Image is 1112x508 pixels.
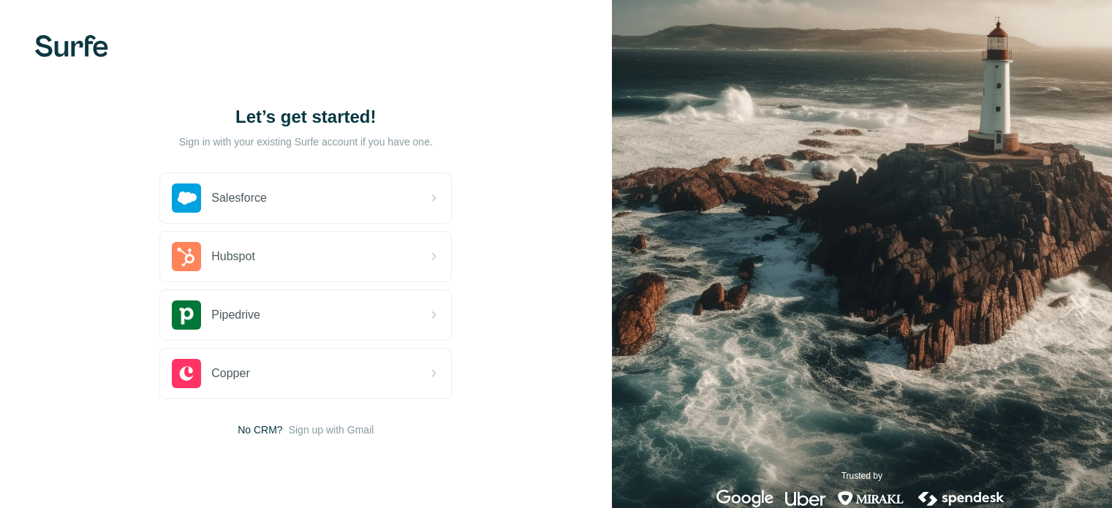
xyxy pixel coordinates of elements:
span: No CRM? [238,422,282,437]
img: google's logo [716,490,774,507]
p: Trusted by [841,469,882,482]
button: Sign up with Gmail [289,422,374,437]
span: Hubspot [211,248,255,265]
span: Copper [211,365,249,382]
img: hubspot's logo [172,242,201,271]
img: salesforce's logo [172,183,201,213]
img: mirakl's logo [837,490,904,507]
img: copper's logo [172,359,201,388]
img: Surfe's logo [35,35,108,57]
img: spendesk's logo [916,490,1007,507]
p: Sign in with your existing Surfe account if you have one. [179,134,433,149]
img: pipedrive's logo [172,300,201,330]
img: uber's logo [785,490,825,507]
span: Salesforce [211,189,267,207]
span: Pipedrive [211,306,260,324]
h1: Let’s get started! [159,105,452,129]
